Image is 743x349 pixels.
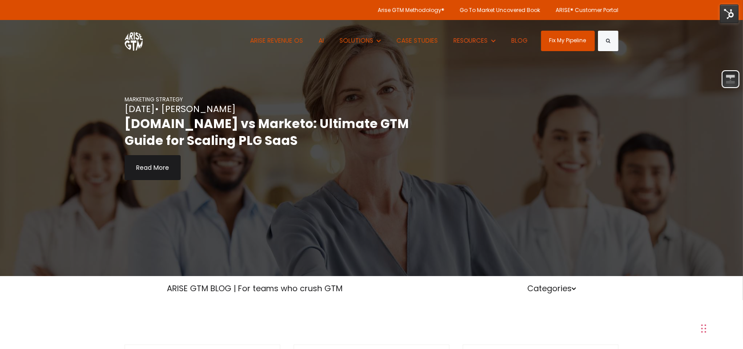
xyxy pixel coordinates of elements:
[34,52,80,58] div: Domain Overview
[720,4,739,23] img: HubSpot Tools Menu Toggle
[155,103,159,115] span: •
[23,23,98,30] div: Domain: [DOMAIN_NAME]
[544,238,743,349] iframe: Chat Widget
[243,20,310,61] a: ARISE REVENUE OS
[125,31,143,51] img: ARISE GTM logo (1) white
[339,36,373,45] span: SOLUTIONS
[453,36,488,45] span: RESOURCES
[598,31,618,51] button: Search
[390,20,444,61] a: CASE STUDIES
[125,102,449,116] div: [DATE]
[527,283,576,294] a: Categories
[505,20,534,61] a: BLOG
[161,102,236,116] a: [PERSON_NAME]
[14,23,21,30] img: website_grey.svg
[125,116,449,149] h2: [DOMAIN_NAME] vs Marketo: Ultimate GTM Guide for Scaling PLG SaaS
[541,31,595,51] a: Fix My Pipeline
[333,20,388,61] button: Show submenu for SOLUTIONS SOLUTIONS
[312,20,331,61] a: AI
[125,96,183,103] a: MARKETING STRATEGY
[243,20,534,61] nav: Desktop navigation
[701,315,707,342] div: Drag
[24,52,31,59] img: tab_domain_overview_orange.svg
[98,52,150,58] div: Keywords by Traffic
[25,14,44,21] div: v 4.0.25
[14,14,21,21] img: logo_orange.svg
[125,155,181,180] a: Read More
[167,283,343,294] a: ARISE GTM BLOG | For teams who crush GTM
[447,20,502,61] button: Show submenu for RESOURCES RESOURCES
[89,52,96,59] img: tab_keywords_by_traffic_grey.svg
